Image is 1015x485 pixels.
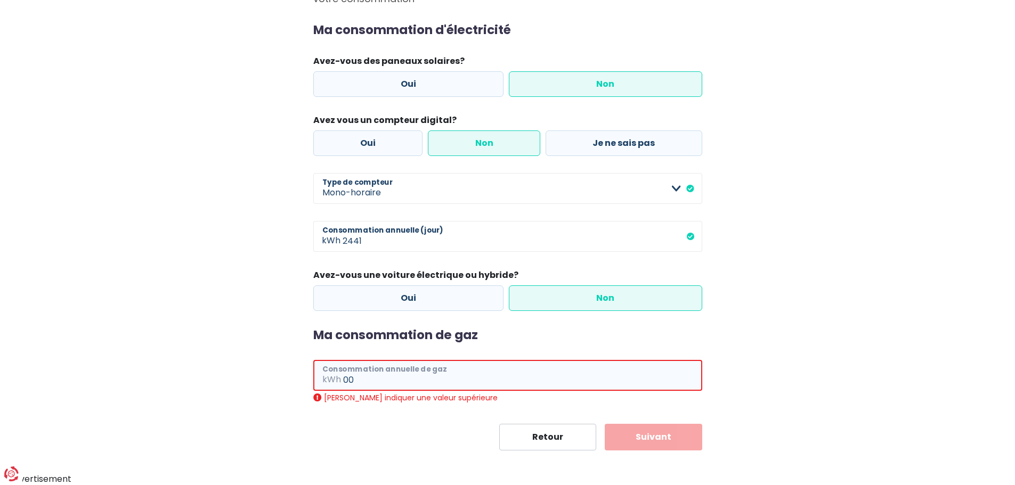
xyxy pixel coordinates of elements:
label: Oui [313,285,504,311]
h2: Ma consommation d'électricité [313,23,702,38]
legend: Avez-vous des paneaux solaires? [313,55,702,71]
span: kWh [313,360,343,391]
label: Oui [313,130,423,156]
label: Non [509,285,702,311]
span: kWh [313,221,343,252]
label: Non [428,130,540,156]
div: [PERSON_NAME] indiquer une valeur supérieure [313,393,702,402]
legend: Avez-vous une voiture électrique ou hybride? [313,269,702,285]
h2: Ma consommation de gaz [313,328,702,343]
label: Non [509,71,702,97]
legend: Avez vous un compteur digital? [313,114,702,130]
label: Je ne sais pas [546,130,702,156]
button: Retour [499,424,597,450]
label: Oui [313,71,504,97]
button: Suivant [605,424,702,450]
